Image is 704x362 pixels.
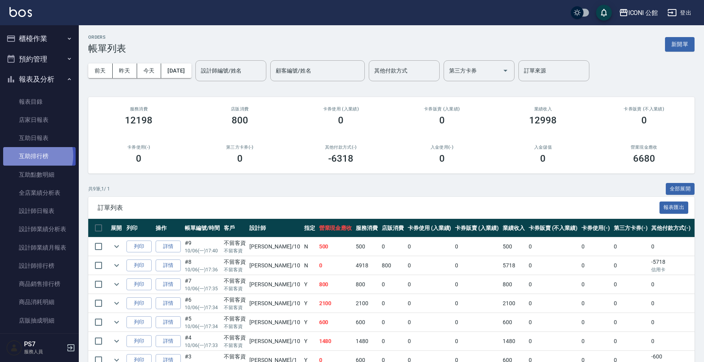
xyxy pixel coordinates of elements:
p: 不留客資 [224,266,246,273]
button: [DATE] [161,63,191,78]
td: 0 [649,294,693,313]
td: [PERSON_NAME] /10 [247,275,302,294]
td: #4 [183,332,222,351]
button: 預約管理 [3,49,76,69]
td: -5718 [649,256,693,275]
button: expand row [111,297,123,309]
td: 0 [527,275,580,294]
td: 800 [317,275,354,294]
td: 0 [453,256,501,275]
td: 1480 [317,332,354,351]
p: 不留客資 [224,304,246,311]
td: 0 [580,332,612,351]
img: Person [6,340,22,356]
a: 詳情 [156,335,181,347]
h3: 服務消費 [98,106,180,112]
p: 不留客資 [224,285,246,292]
th: 操作 [154,219,183,237]
th: 其他付款方式(-) [649,219,693,237]
td: 800 [354,275,380,294]
td: 0 [527,237,580,256]
td: 4918 [354,256,380,275]
h2: 入金使用(-) [401,145,483,150]
td: 0 [649,275,693,294]
p: 10/06 (一) 17:35 [185,285,220,292]
td: #8 [183,256,222,275]
th: 卡券販賣 (入業績) [453,219,501,237]
h3: 6680 [633,153,655,164]
h2: 其他付款方式(-) [300,145,382,150]
td: 0 [406,275,453,294]
p: 服務人員 [24,348,64,355]
button: 列印 [126,259,152,272]
h2: 第三方卡券(-) [199,145,281,150]
th: 帳單編號/時間 [183,219,222,237]
td: 600 [317,313,354,332]
th: 服務消費 [354,219,380,237]
td: N [302,237,317,256]
a: 店家日報表 [3,111,76,129]
td: 0 [453,313,501,332]
h3: 0 [540,153,546,164]
div: 不留客資 [224,277,246,285]
th: 業績收入 [501,219,527,237]
h2: 卡券使用(-) [98,145,180,150]
td: 0 [317,256,354,275]
td: Y [302,313,317,332]
th: 營業現金應收 [317,219,354,237]
button: expand row [111,278,123,290]
h3: -6318 [328,153,353,164]
td: [PERSON_NAME] /10 [247,237,302,256]
button: 新開單 [665,37,695,52]
button: 全部展開 [666,183,695,195]
a: 詳情 [156,278,181,291]
a: 設計師排行榜 [3,257,76,275]
button: expand row [111,335,123,347]
h2: 卡券使用 (入業績) [300,106,382,112]
td: 0 [612,256,650,275]
th: 展開 [109,219,124,237]
td: 800 [501,275,527,294]
p: 10/06 (一) 17:33 [185,342,220,349]
td: 2100 [354,294,380,313]
h5: PS7 [24,340,64,348]
td: 0 [453,237,501,256]
div: 不留客資 [224,239,246,247]
h3: 0 [439,115,445,126]
button: 列印 [126,316,152,328]
td: 0 [380,332,406,351]
p: 不留客資 [224,323,246,330]
a: 詳情 [156,297,181,310]
button: Open [499,64,512,77]
td: [PERSON_NAME] /10 [247,332,302,351]
td: 0 [580,237,612,256]
td: 2100 [317,294,354,313]
td: 0 [380,294,406,313]
td: 0 [649,313,693,332]
span: 訂單列表 [98,204,659,212]
td: 0 [612,294,650,313]
td: 0 [649,332,693,351]
h2: 卡券販賣 (不入業績) [603,106,685,112]
h3: 0 [641,115,647,126]
td: 0 [527,332,580,351]
h3: 12198 [125,115,152,126]
h2: 店販消費 [199,106,281,112]
a: 新開單 [665,40,695,48]
h3: 0 [439,153,445,164]
h2: 營業現金應收 [603,145,685,150]
a: 設計師日報表 [3,202,76,220]
h3: 800 [232,115,248,126]
p: 共 9 筆, 1 / 1 [88,185,110,192]
div: 不留客資 [224,315,246,323]
td: 0 [453,332,501,351]
button: 列印 [126,335,152,347]
p: 不留客資 [224,247,246,254]
a: 全店業績分析表 [3,184,76,202]
td: #7 [183,275,222,294]
td: 0 [380,237,406,256]
button: 今天 [137,63,162,78]
td: 2100 [501,294,527,313]
a: 設計師業績月報表 [3,239,76,257]
th: 卡券使用 (入業績) [406,219,453,237]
